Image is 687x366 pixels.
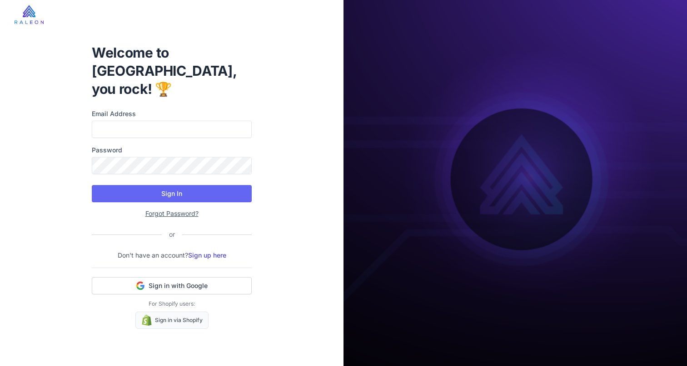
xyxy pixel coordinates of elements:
label: Email Address [92,109,252,119]
a: Sign up here [188,251,226,259]
label: Password [92,145,252,155]
div: or [162,229,182,239]
img: raleon-logo-whitebg.9aac0268.jpg [15,5,44,24]
p: Don't have an account? [92,250,252,260]
p: For Shopify users: [92,300,252,308]
button: Sign In [92,185,252,202]
a: Forgot Password? [145,210,199,217]
h1: Welcome to [GEOGRAPHIC_DATA], you rock! 🏆 [92,44,252,98]
span: Sign in with Google [149,281,208,290]
button: Sign in with Google [92,277,252,294]
a: Sign in via Shopify [135,312,209,329]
